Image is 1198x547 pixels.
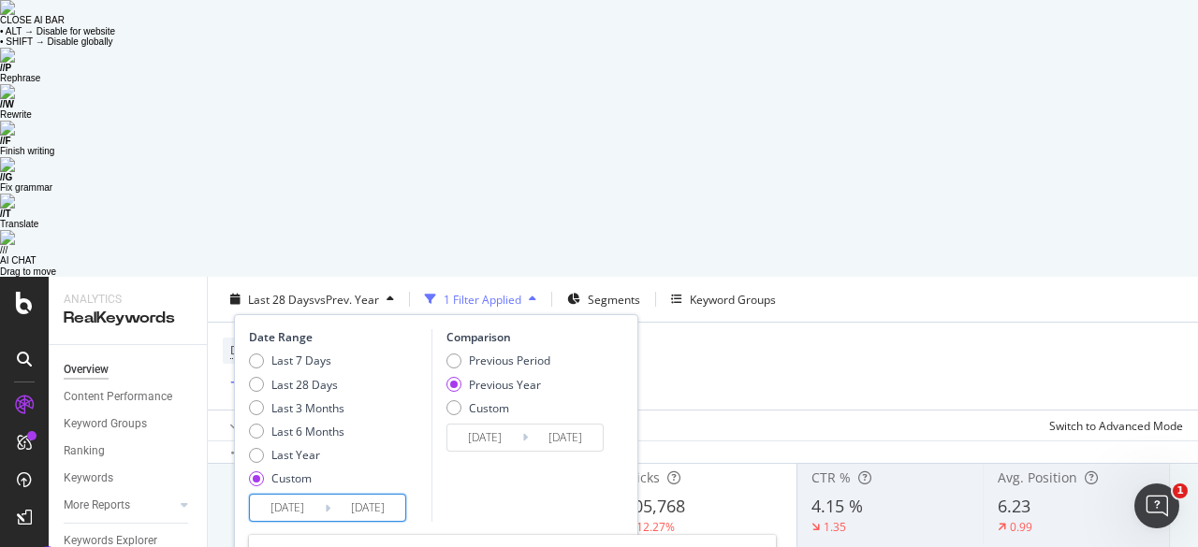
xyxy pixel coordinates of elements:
[64,468,194,488] a: Keywords
[624,468,660,486] span: Clicks
[824,519,846,535] div: 1.35
[64,441,194,461] a: Ranking
[998,468,1077,486] span: Avg. Position
[271,470,312,486] div: Custom
[223,410,277,440] button: Apply
[64,292,192,308] div: Analytics
[230,342,266,358] span: Device
[1173,483,1188,498] span: 1
[271,424,344,439] div: Last 6 Months
[250,495,325,521] input: Start Date
[64,387,194,407] a: Content Performance
[690,291,776,307] div: Keyword Groups
[624,495,685,517] span: 305,768
[271,447,320,463] div: Last Year
[330,495,405,521] input: End Date
[1134,483,1179,528] iframe: Intercom live chat
[1010,519,1032,535] div: 0.99
[249,353,344,368] div: Last 7 Days
[249,399,344,415] div: Last 3 Months
[64,414,147,434] div: Keyword Groups
[446,376,550,392] div: Previous Year
[998,495,1030,517] span: 6.23
[249,447,344,463] div: Last Year
[446,399,550,415] div: Custom
[588,291,640,307] span: Segments
[447,425,522,451] input: Start Date
[444,291,521,307] div: 1 Filter Applied
[248,291,314,307] span: Last 28 Days
[811,468,851,486] span: CTR %
[314,291,379,307] span: vs Prev. Year
[469,376,541,392] div: Previous Year
[64,360,109,380] div: Overview
[446,329,609,345] div: Comparison
[560,284,648,314] button: Segments
[528,425,603,451] input: End Date
[249,329,427,345] div: Date Range
[469,353,550,368] div: Previous Period
[636,519,675,535] div: 12.27%
[1049,417,1183,433] div: Switch to Advanced Mode
[249,424,344,439] div: Last 6 Months
[271,399,344,415] div: Last 3 Months
[469,399,509,415] div: Custom
[64,441,105,461] div: Ranking
[64,496,130,515] div: More Reports
[271,376,338,392] div: Last 28 Days
[446,353,550,368] div: Previous Period
[271,353,331,368] div: Last 7 Days
[64,496,175,515] a: More Reports
[664,284,783,314] button: Keyword Groups
[64,468,113,488] div: Keywords
[64,308,192,329] div: RealKeywords
[64,387,172,407] div: Content Performance
[223,284,402,314] button: Last 28 DaysvsPrev. Year
[249,376,344,392] div: Last 28 Days
[417,284,544,314] button: 1 Filter Applied
[64,360,194,380] a: Overview
[223,372,298,395] button: Add Filter
[811,495,863,517] span: 4.15 %
[64,414,194,434] a: Keyword Groups
[249,470,344,486] div: Custom
[1042,410,1183,440] button: Switch to Advanced Mode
